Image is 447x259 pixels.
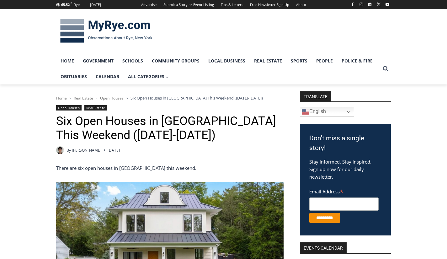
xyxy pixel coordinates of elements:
[309,133,381,153] h3: Don't miss a single story!
[78,53,118,69] a: Government
[96,96,98,100] span: >
[74,95,93,101] a: Real Estate
[56,114,284,143] h1: Six Open Houses in [GEOGRAPHIC_DATA] This Weekend ([DATE]-[DATE])
[56,146,64,154] img: Patel, Devan - bio cropped 200x200
[130,95,263,101] span: Six Open Houses in [GEOGRAPHIC_DATA] This Weekend ([DATE]-[DATE])
[56,164,284,172] p: There are six open houses in [GEOGRAPHIC_DATA] this weekend.
[349,1,356,8] a: Facebook
[124,69,173,84] a: All Categories
[384,1,391,8] a: YouTube
[147,53,204,69] a: Community Groups
[126,96,128,100] span: >
[286,53,312,69] a: Sports
[71,1,72,5] span: F
[300,242,347,253] h2: Events Calendar
[56,146,64,154] a: Author image
[108,147,120,153] time: [DATE]
[56,69,91,84] a: Obituaries
[56,95,284,101] nav: Breadcrumbs
[128,73,169,80] span: All Categories
[309,185,379,197] label: Email Address
[358,1,365,8] a: Instagram
[300,107,354,117] a: English
[69,96,71,100] span: >
[67,147,71,153] span: By
[56,53,380,85] nav: Primary Navigation
[118,53,147,69] a: Schools
[56,105,82,111] a: Open Houses
[72,148,101,153] a: [PERSON_NAME]
[90,2,101,8] div: [DATE]
[100,95,124,101] a: Open Houses
[250,53,286,69] a: Real Estate
[91,69,124,84] a: Calendar
[84,105,107,111] a: Real Estate
[61,2,70,7] span: 65.52
[74,2,80,8] div: Rye
[204,53,250,69] a: Local Business
[309,158,381,181] p: Stay informed. Stay inspired. Sign up now for our daily newsletter.
[56,15,157,47] img: MyRye.com
[56,53,78,69] a: Home
[302,108,309,116] img: en
[380,63,391,74] button: View Search Form
[375,1,382,8] a: X
[366,1,374,8] a: Linkedin
[312,53,337,69] a: People
[337,53,377,69] a: Police & Fire
[56,95,67,101] a: Home
[300,91,331,101] strong: TRANSLATE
